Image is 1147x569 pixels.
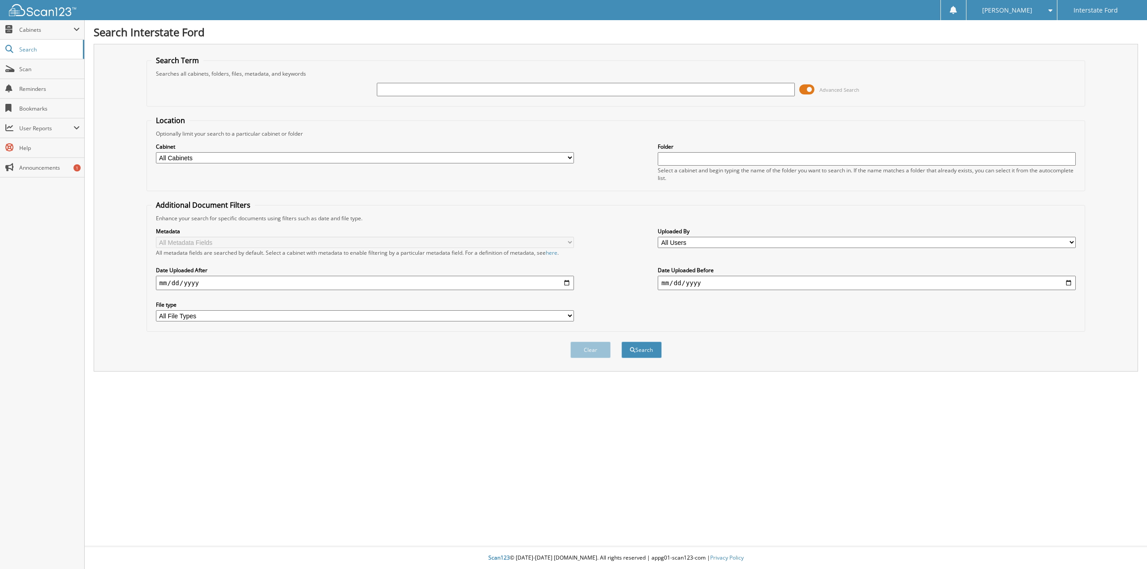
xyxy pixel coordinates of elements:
button: Search [621,342,662,358]
span: Reminders [19,85,80,93]
div: © [DATE]-[DATE] [DOMAIN_NAME]. All rights reserved | appg01-scan123-com | [85,547,1147,569]
a: Privacy Policy [710,554,744,561]
div: Searches all cabinets, folders, files, metadata, and keywords [151,70,1081,77]
a: here [546,249,557,257]
label: Date Uploaded Before [658,266,1076,274]
div: Optionally limit your search to a particular cabinet or folder [151,130,1081,137]
span: Bookmarks [19,105,80,112]
span: Scan [19,65,80,73]
button: Clear [570,342,611,358]
div: 1 [73,164,81,171]
span: Advanced Search [819,86,859,93]
label: File type [156,301,574,308]
span: [PERSON_NAME] [982,8,1032,13]
label: Metadata [156,227,574,235]
label: Uploaded By [658,227,1076,235]
span: User Reports [19,124,73,132]
legend: Search Term [151,56,203,65]
span: Scan123 [488,554,510,561]
label: Folder [658,143,1076,150]
input: start [156,276,574,290]
label: Date Uploaded After [156,266,574,274]
span: Help [19,144,80,152]
span: Announcements [19,164,80,171]
span: Interstate Ford [1074,8,1118,13]
input: end [658,276,1076,290]
legend: Location [151,116,190,125]
h1: Search Interstate Ford [94,25,1138,39]
legend: Additional Document Filters [151,200,255,210]
div: Enhance your search for specific documents using filters such as date and file type. [151,214,1081,222]
label: Cabinet [156,143,574,150]
span: Cabinets [19,26,73,34]
div: All metadata fields are searched by default. Select a cabinet with metadata to enable filtering b... [156,249,574,257]
div: Select a cabinet and begin typing the name of the folder you want to search in. If the name match... [658,167,1076,182]
img: scan123-logo-white.svg [9,4,76,16]
span: Search [19,46,78,53]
